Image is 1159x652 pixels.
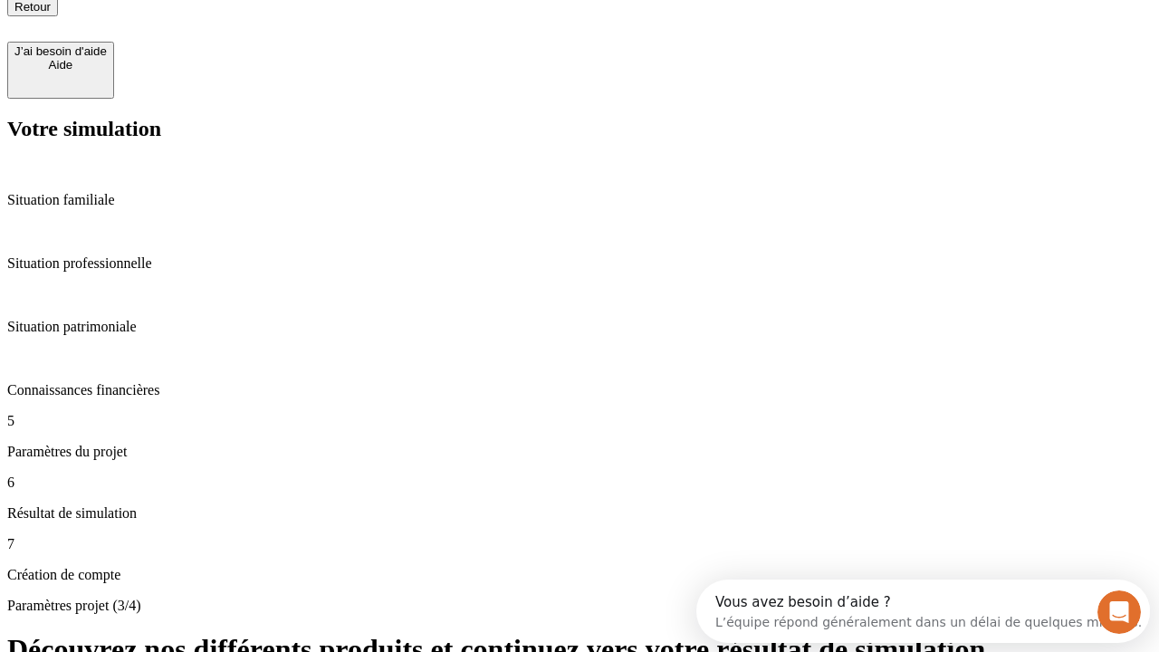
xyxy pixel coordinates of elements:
div: J’ai besoin d'aide [14,44,107,58]
div: L’équipe répond généralement dans un délai de quelques minutes. [19,30,445,49]
div: Aide [14,58,107,72]
p: Situation professionnelle [7,255,1152,272]
div: Ouvrir le Messenger Intercom [7,7,499,57]
p: Résultat de simulation [7,505,1152,522]
iframe: Intercom live chat discovery launcher [696,580,1150,643]
p: Création de compte [7,567,1152,583]
button: J’ai besoin d'aideAide [7,42,114,99]
p: 7 [7,536,1152,552]
p: Paramètres du projet [7,444,1152,460]
h2: Votre simulation [7,117,1152,141]
div: Vous avez besoin d’aide ? [19,15,445,30]
p: Connaissances financières [7,382,1152,398]
p: Paramètres projet (3/4) [7,598,1152,614]
p: Situation patrimoniale [7,319,1152,335]
p: Situation familiale [7,192,1152,208]
p: 5 [7,413,1152,429]
p: 6 [7,475,1152,491]
iframe: Intercom live chat [1097,590,1141,634]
